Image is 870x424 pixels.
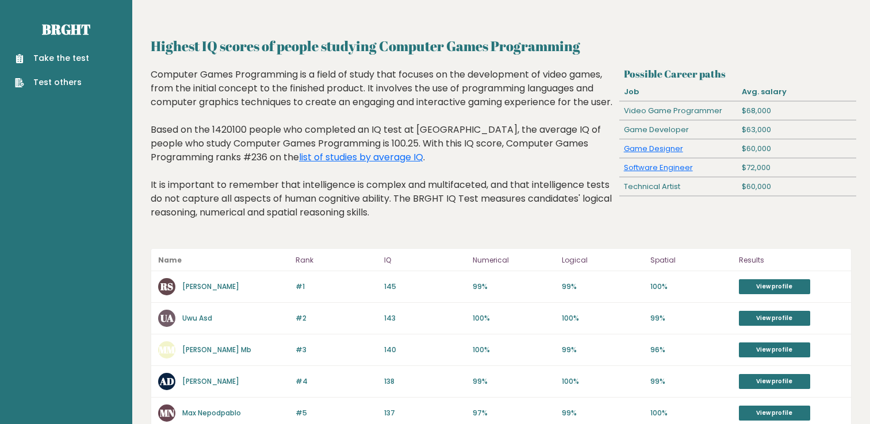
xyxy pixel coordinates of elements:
[650,376,732,387] p: 99%
[151,68,615,237] div: Computer Games Programming is a field of study that focuses on the development of video games, fr...
[473,408,554,418] p: 97%
[650,253,732,267] p: Spatial
[650,345,732,355] p: 96%
[473,313,554,323] p: 100%
[738,178,856,196] div: $60,000
[473,376,554,387] p: 99%
[384,408,466,418] p: 137
[619,102,738,120] div: Video Game Programmer
[562,282,643,292] p: 99%
[160,311,174,325] text: UA
[739,311,810,326] a: View profile
[562,376,643,387] p: 100%
[562,345,643,355] p: 99%
[738,102,856,120] div: $68,000
[15,76,89,88] a: Test others
[739,406,810,421] a: View profile
[299,151,423,164] a: list of studies by average IQ
[182,282,239,291] a: [PERSON_NAME]
[151,36,852,56] h2: Highest IQ scores of people studying Computer Games Programming
[182,376,239,386] a: [PERSON_NAME]
[473,253,554,267] p: Numerical
[296,253,377,267] p: Rank
[619,178,738,196] div: Technical Artist
[160,406,175,419] text: MN
[384,376,466,387] p: 138
[384,282,466,292] p: 145
[619,121,738,139] div: Game Developer
[158,255,182,265] b: Name
[384,345,466,355] p: 140
[624,68,852,80] h3: Possible Career paths
[650,313,732,323] p: 99%
[384,313,466,323] p: 143
[182,313,212,323] a: Uwu Asd
[562,313,643,323] p: 100%
[738,121,856,139] div: $63,000
[739,342,810,357] a: View profile
[473,345,554,355] p: 100%
[739,374,810,389] a: View profile
[296,376,377,387] p: #4
[619,83,738,101] div: Job
[650,408,732,418] p: 100%
[296,408,377,418] p: #5
[624,143,683,154] a: Game Designer
[384,253,466,267] p: IQ
[296,345,377,355] p: #3
[562,408,643,418] p: 99%
[562,253,643,267] p: Logical
[159,343,175,356] text: MM
[650,282,732,292] p: 100%
[15,52,89,64] a: Take the test
[159,375,174,388] text: AD
[182,408,241,418] a: Max Nepodpablo
[160,280,173,293] text: RS
[738,83,856,101] div: Avg. salary
[42,20,90,38] a: Brght
[473,282,554,292] p: 99%
[738,140,856,158] div: $60,000
[296,313,377,323] p: #2
[738,159,856,177] div: $72,000
[182,345,251,354] a: [PERSON_NAME] Mb
[739,279,810,294] a: View profile
[296,282,377,292] p: #1
[739,253,844,267] p: Results
[624,162,693,173] a: Software Engineer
